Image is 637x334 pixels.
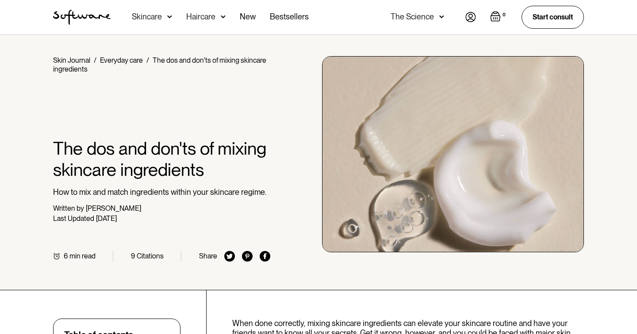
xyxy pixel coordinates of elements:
p: How to mix and match ingredients within your skincare regime. [53,187,270,197]
div: min read [69,252,96,260]
img: twitter icon [224,251,235,262]
div: Haircare [186,12,215,21]
img: pinterest icon [242,251,253,262]
div: The dos and don'ts of mixing skincare ingredients [53,56,266,73]
img: facebook icon [260,251,270,262]
div: [DATE] [96,214,117,223]
div: The Science [391,12,434,21]
a: Start consult [522,6,584,28]
div: / [94,56,96,65]
div: Skincare [132,12,162,21]
img: Software Logo [53,10,111,25]
div: Share [199,252,217,260]
a: Everyday care [100,56,143,65]
a: Open empty cart [490,11,507,23]
div: 6 [64,252,68,260]
img: arrow down [221,12,226,21]
div: [PERSON_NAME] [86,204,141,213]
h1: The dos and don'ts of mixing skincare ingredients [53,138,270,180]
img: arrow down [439,12,444,21]
a: Skin Journal [53,56,90,65]
div: Last Updated [53,214,94,223]
div: Citations [137,252,164,260]
img: arrow down [167,12,172,21]
div: Written by [53,204,84,213]
div: / [146,56,149,65]
div: 9 [131,252,135,260]
div: 0 [501,11,507,19]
